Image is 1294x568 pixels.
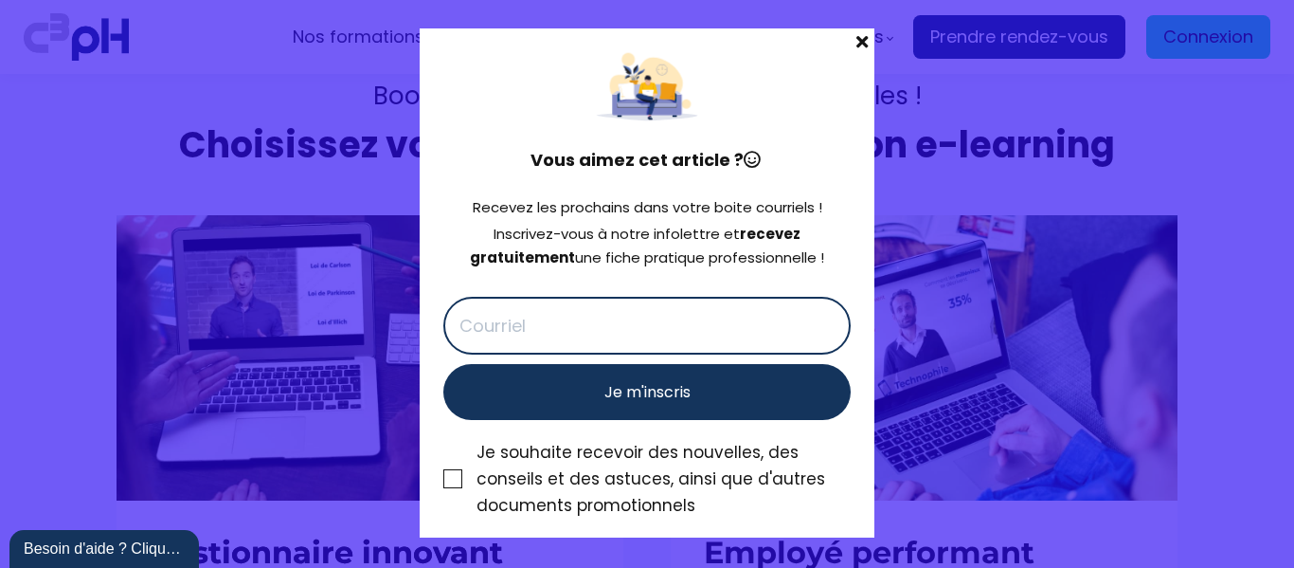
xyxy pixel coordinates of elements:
[443,364,851,420] button: Je m'inscris
[443,297,851,355] input: Courriel
[443,147,851,174] h4: Vous aimez cet article ?
[443,196,851,220] div: Recevez les prochains dans votre boite courriels !
[9,526,203,568] iframe: chat widget
[476,439,851,519] div: Je souhaite recevoir des nouvelles, des conseils et des astuces, ainsi que d'autres documents pro...
[740,224,800,244] strong: recevez
[604,380,691,404] span: Je m'inscris
[443,223,851,270] div: Inscrivez-vous à notre infolettre et une fiche pratique professionnelle !
[470,247,575,267] strong: gratuitement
